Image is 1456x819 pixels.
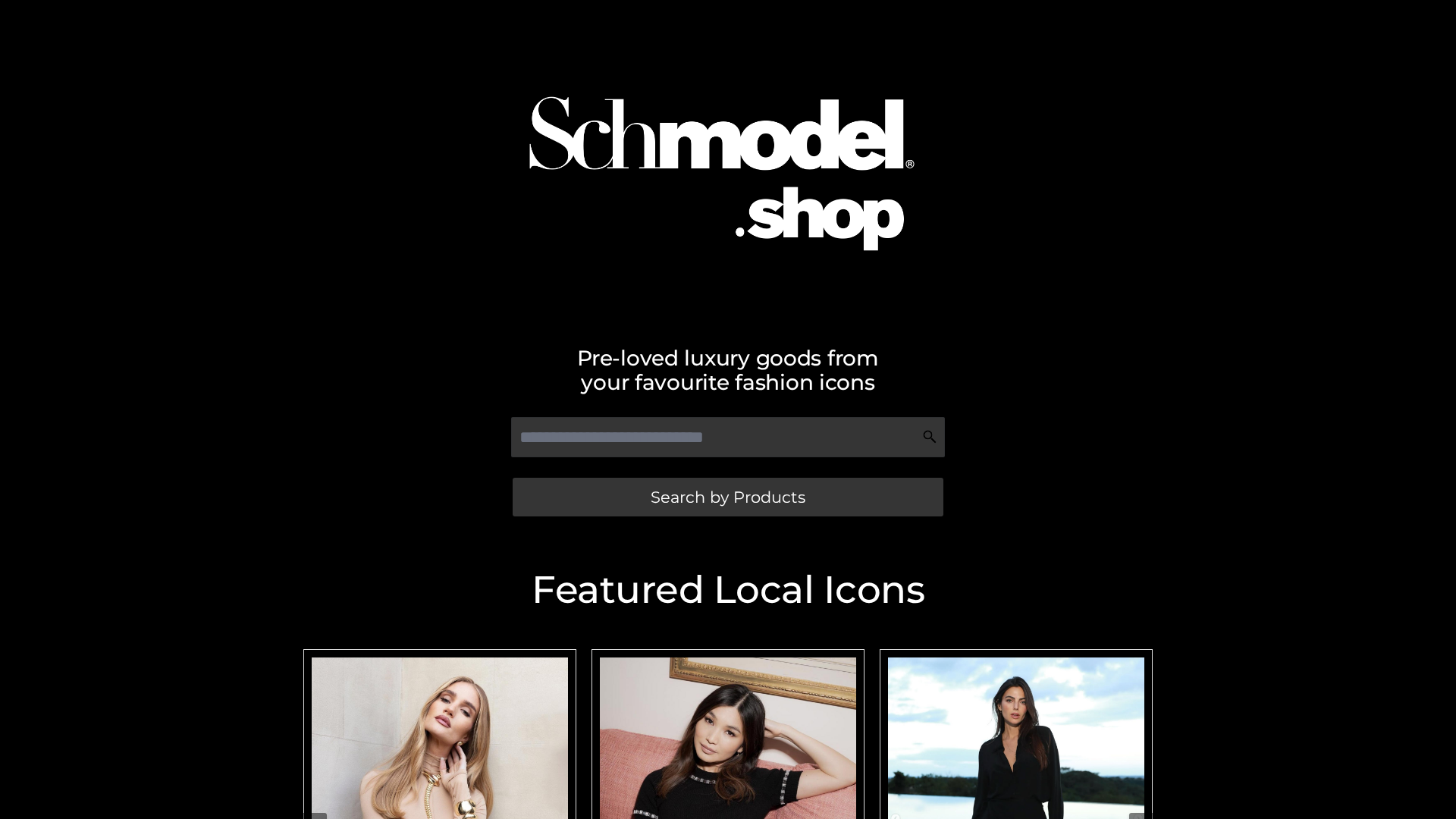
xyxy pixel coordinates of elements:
img: Search Icon [922,429,937,444]
h2: Pre-loved luxury goods from your favourite fashion icons [296,346,1160,394]
span: Search by Products [651,489,805,505]
h2: Featured Local Icons​ [296,571,1160,609]
a: Search by Products [513,478,943,516]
